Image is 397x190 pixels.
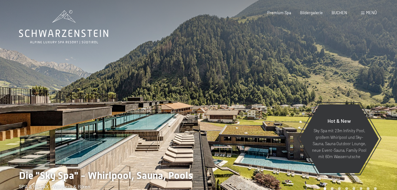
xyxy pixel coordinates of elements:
[345,187,348,190] div: Carousel Page 4
[338,187,341,190] div: Carousel Page 3
[299,104,379,174] a: Hot & New Sky Spa mit 23m Infinity Pool, großem Whirlpool und Sky-Sauna, Sauna Outdoor Lounge, ne...
[328,118,351,124] span: Hot & New
[267,10,291,15] a: Premium Spa
[332,10,347,15] a: BUCHEN
[360,187,363,190] div: Carousel Page 6
[324,187,327,190] div: Carousel Page 1 (Current Slide)
[367,187,370,190] div: Carousel Page 7
[322,187,377,190] div: Carousel Pagination
[300,10,323,15] a: Bildergalerie
[374,187,377,190] div: Carousel Page 8
[366,10,377,15] span: Menü
[312,128,367,160] p: Sky Spa mit 23m Infinity Pool, großem Whirlpool und Sky-Sauna, Sauna Outdoor Lounge, neue Event-S...
[331,187,334,190] div: Carousel Page 2
[352,187,355,190] div: Carousel Page 5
